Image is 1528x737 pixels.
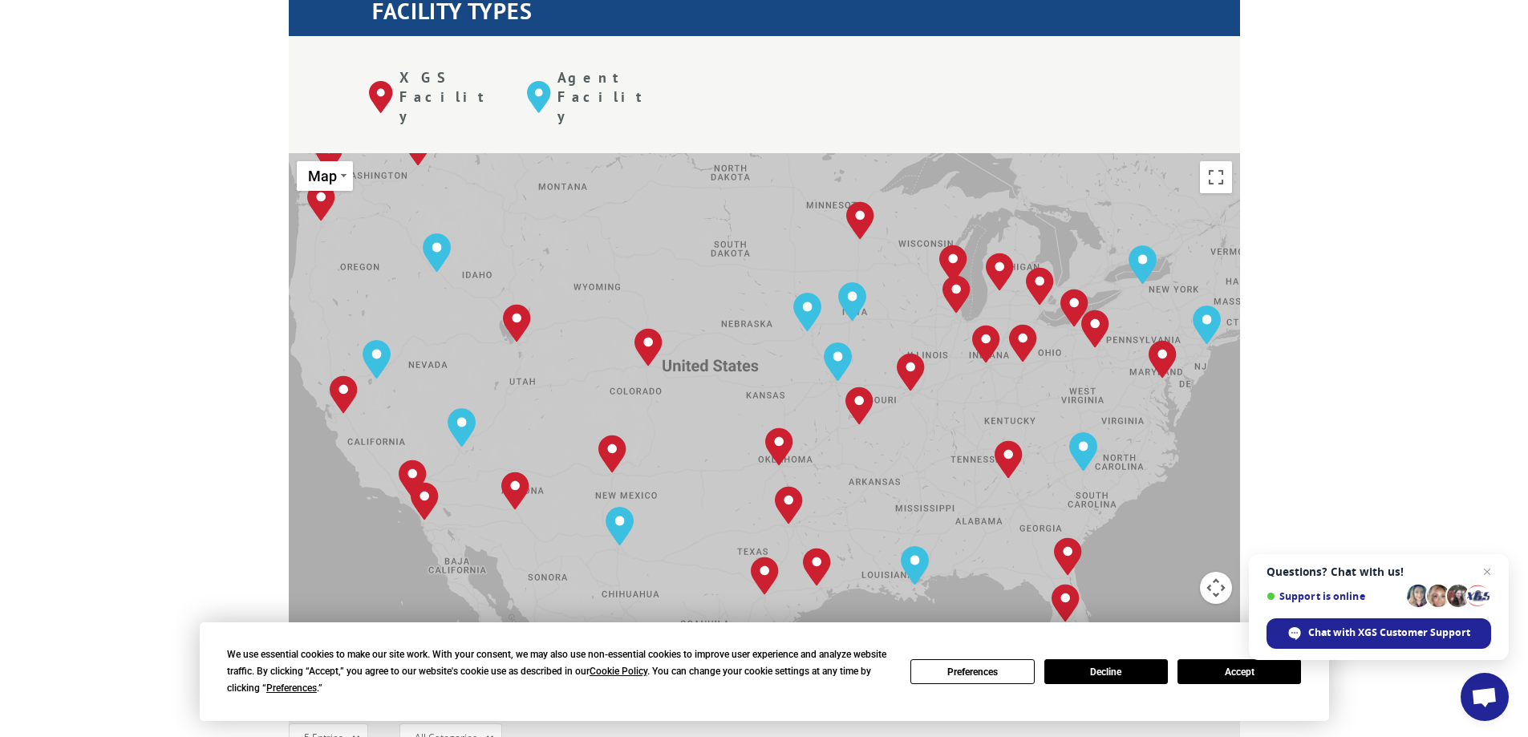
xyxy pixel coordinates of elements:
div: Minneapolis, MN [846,201,874,240]
div: Salt Lake City, UT [503,304,531,342]
span: Chat with XGS Customer Support [1267,618,1491,649]
div: Baltimore, MD [1149,340,1177,379]
div: Cleveland, OH [1060,289,1088,327]
div: Milwaukee, WI [939,245,967,283]
button: Decline [1044,659,1168,684]
button: Map camera controls [1200,572,1232,604]
div: San Antonio, TX [751,557,779,595]
div: Albuquerque, NM [598,435,626,473]
div: Detroit, MI [1026,267,1054,306]
p: Agent Facility [557,68,661,125]
span: Chat with XGS Customer Support [1308,626,1470,640]
div: Dayton, OH [1009,324,1037,362]
div: Rochester, NY [1129,245,1157,284]
div: Omaha, NE [793,293,821,331]
div: Indianapolis, IN [972,325,1000,363]
div: Elizabeth, NJ [1193,306,1221,344]
span: Questions? Chat with us! [1267,565,1491,578]
button: Change map style [297,161,353,191]
div: Las Vegas, NV [448,408,476,447]
div: Lakeland, FL [1052,584,1080,622]
div: Reno, NV [363,340,391,379]
button: Toggle fullscreen view [1200,161,1232,193]
div: Pittsburgh, PA [1081,310,1109,348]
button: Preferences [910,659,1034,684]
div: Tunnel Hill, GA [995,440,1023,479]
span: Map [308,168,337,184]
div: Phoenix, AZ [501,472,529,510]
div: Spokane, WA [404,128,432,166]
div: Des Moines, IA [838,282,866,321]
div: Oklahoma City, OK [765,427,793,466]
div: Boise, ID [423,233,451,272]
div: Kansas City, MO [824,342,852,381]
div: New Orleans, LA [901,546,929,585]
a: Open chat [1461,673,1509,721]
div: San Diego, CA [411,482,439,520]
button: Accept [1177,659,1301,684]
div: Houston, TX [803,548,831,586]
div: Cookie Consent Prompt [200,622,1329,721]
span: Cookie Policy [590,666,647,677]
div: St. Louis, MO [897,353,925,391]
div: Jacksonville, FL [1054,537,1082,576]
div: Chicago, IL [942,275,971,314]
div: Portland, OR [307,183,335,221]
div: Charlotte, NC [1069,432,1097,471]
div: Dallas, TX [775,486,803,524]
div: Chino, CA [399,460,427,498]
span: Preferences [266,682,317,694]
div: Tracy, CA [330,375,358,414]
div: Grand Rapids, MI [986,253,1014,291]
div: El Paso, TX [606,507,634,545]
div: Springfield, MO [845,387,873,425]
div: We use essential cookies to make our site work. With your consent, we may also use non-essential ... [227,646,891,697]
span: Support is online [1267,590,1401,602]
p: XGS Facility [399,68,503,125]
div: Denver, CO [634,328,663,366]
div: Kent, WA [315,135,343,173]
